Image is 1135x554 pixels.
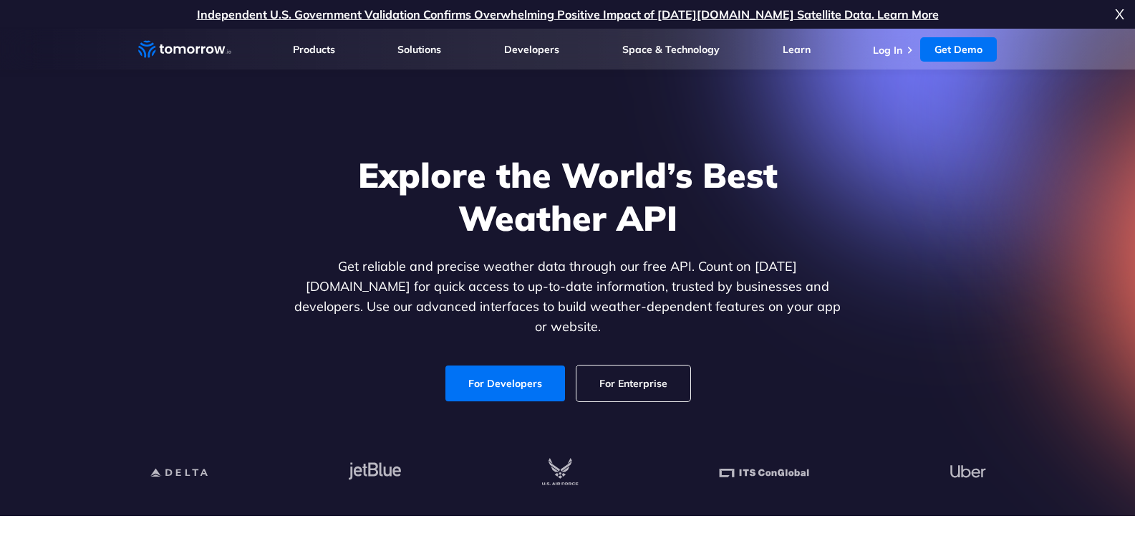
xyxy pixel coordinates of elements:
[397,43,441,56] a: Solutions
[504,43,559,56] a: Developers
[291,257,844,337] p: Get reliable and precise weather data through our free API. Count on [DATE][DOMAIN_NAME] for quic...
[920,37,997,62] a: Get Demo
[138,39,231,60] a: Home link
[291,153,844,239] h1: Explore the World’s Best Weather API
[873,44,902,57] a: Log In
[622,43,720,56] a: Space & Technology
[576,366,690,401] a: For Enterprise
[783,43,811,56] a: Learn
[445,366,565,401] a: For Developers
[293,43,335,56] a: Products
[197,7,939,22] a: Independent U.S. Government Validation Confirms Overwhelming Positive Impact of [DATE][DOMAIN_NAM...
